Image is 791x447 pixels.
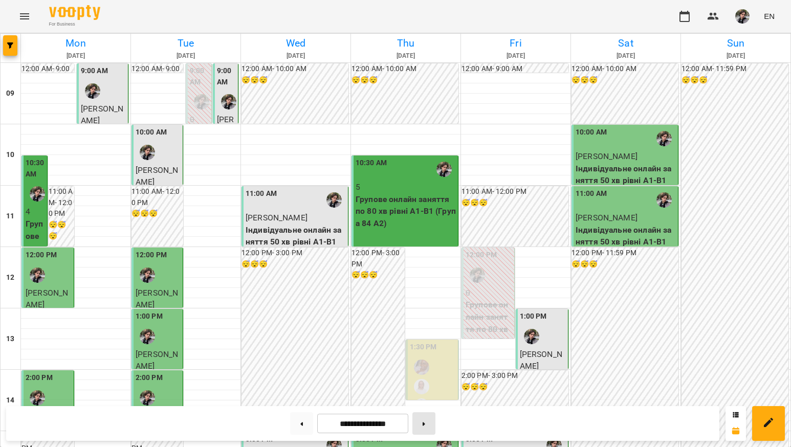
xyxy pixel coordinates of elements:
img: Микита [656,192,672,208]
label: 1:00 PM [520,311,547,322]
img: Микита [524,329,539,344]
h6: Tue [133,35,239,51]
h6: Thu [353,35,459,51]
label: 1:30 PM [410,342,437,353]
span: [PERSON_NAME] [26,288,68,310]
h6: [DATE] [23,51,129,61]
label: 9:00 AM [217,65,236,87]
h6: [DATE] [463,51,569,61]
h6: 😴😴😴 [131,208,183,219]
img: Микита [140,390,155,406]
h6: 😴😴😴 [572,259,678,270]
h6: 😴😴😴 [572,75,678,86]
p: 4 [26,206,45,218]
h6: 14 [6,395,14,406]
h6: [DATE] [573,51,679,61]
img: Микита [30,390,45,406]
div: Микита [436,162,452,177]
span: [PERSON_NAME] [217,115,234,161]
h6: Sat [573,35,679,51]
span: [PERSON_NAME] [576,151,638,161]
h6: 12:00 AM - 9:00 AM [21,63,74,85]
h6: 😴😴😴 [462,382,568,393]
span: For Business [49,21,100,28]
h6: 12:00 AM - 9:00 AM [462,63,568,75]
p: 0 [466,287,512,299]
img: Микита [221,94,236,109]
h6: 12:00 PM - 3:00 PM [241,248,348,259]
h6: Sun [683,35,789,51]
img: Микита [656,131,672,146]
img: Микита [194,94,209,109]
h6: 😴😴😴 [462,197,568,209]
h6: 12:00 AM - 10:00 AM [351,63,458,75]
img: 3324ceff06b5eb3c0dd68960b867f42f.jpeg [735,9,750,24]
span: [PERSON_NAME] [81,104,123,126]
div: Микита [140,145,155,160]
h6: 12:00 PM - 3:00 PM [351,248,405,270]
span: [PERSON_NAME] [136,288,178,310]
h6: Wed [243,35,349,51]
h6: 12:00 AM - 10:00 AM [241,63,348,75]
img: Микита [30,267,45,283]
h6: 11:00 AM - 12:00 PM [49,186,75,219]
h6: Mon [23,35,129,51]
h6: 12:00 PM - 11:59 PM [572,248,678,259]
h6: 12 [6,272,14,283]
p: Групове онлайн заняття по 80 хв рівні А1-В1 (Група 84 A2) [26,218,45,387]
h6: 11:00 AM - 12:00 PM [462,186,568,197]
img: Микита [470,267,485,283]
div: Микита [140,329,155,344]
h6: 10 [6,149,14,161]
h6: 11:00 AM - 12:00 PM [131,186,183,208]
p: Індивідуальне онлайн заняття 50 хв рівні А1-В1 [576,224,676,248]
img: Микита [85,83,100,99]
h6: [DATE] [353,51,459,61]
h6: [DATE] [133,51,239,61]
label: 12:00 PM [26,250,57,261]
p: Індивідуальне онлайн заняття 50 хв рівні А1-В1 [246,224,346,248]
p: Групове онлайн заняття по 80 хв рівні А1-В1 [466,299,512,347]
h6: 😴😴😴 [241,259,348,270]
h6: 09 [6,88,14,99]
h6: 12:00 AM - 11:59 PM [682,63,788,75]
span: [PERSON_NAME] [136,165,178,187]
button: EN [760,7,779,26]
p: 0 [190,114,209,126]
label: 11:00 AM [246,188,277,199]
label: 12:00 PM [466,250,497,261]
label: 11:00 AM [576,188,607,199]
span: EN [764,11,775,21]
h6: 2:00 PM - 3:00 PM [462,370,568,382]
h6: 11 [6,211,14,222]
img: Абігейл [414,360,429,375]
span: [PERSON_NAME] [136,349,178,371]
div: Анастасія [414,379,429,394]
img: Voopty Logo [49,5,100,20]
h6: 😴😴😴 [351,270,405,281]
h6: 😴😴😴 [682,75,788,86]
img: Микита [140,267,155,283]
label: 10:00 AM [136,127,167,138]
label: 9:00 AM [190,65,209,87]
h6: 😴😴😴 [241,75,348,86]
img: Микита [326,192,342,208]
img: Микита [30,186,45,202]
span: [PERSON_NAME] [246,213,307,222]
span: [PERSON_NAME] [520,349,562,371]
h6: 😴😴😴 [351,75,458,86]
label: 12:00 PM [136,250,167,261]
label: 9:00 AM [81,65,108,77]
p: Індивідуальне онлайн заняття 50 хв рівні А1-В1 [576,163,676,187]
img: Даніела [414,398,429,414]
